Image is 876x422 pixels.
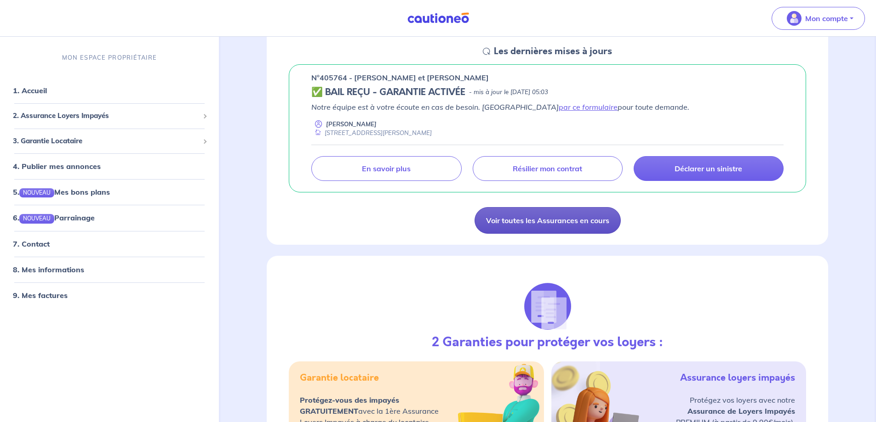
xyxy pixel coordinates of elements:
div: 4. Publier mes annonces [4,157,215,175]
div: 7. Contact [4,234,215,253]
a: 6.NOUVEAUParrainage [13,213,95,222]
p: En savoir plus [362,164,411,173]
p: n°405764 - [PERSON_NAME] et [PERSON_NAME] [311,72,489,83]
h5: ✅ BAIL REÇU - GARANTIE ACTIVÉE [311,87,465,98]
p: Résilier mon contrat [513,164,582,173]
p: Notre équipe est à votre écoute en cas de besoin. [GEOGRAPHIC_DATA] pour toute demande. [311,101,784,113]
a: Voir toutes les Assurances en cours [475,207,621,234]
strong: Assurance de Loyers Impayés [687,406,795,416]
a: par ce formulaire [559,102,618,112]
div: 6.NOUVEAUParrainage [4,208,215,227]
p: - mis à jour le [DATE] 05:03 [469,88,548,97]
div: [STREET_ADDRESS][PERSON_NAME] [311,129,432,137]
a: En savoir plus [311,156,461,181]
p: Mon compte [805,13,848,24]
strong: Protégez-vous des impayés GRATUITEMENT [300,395,399,416]
a: 7. Contact [13,239,50,248]
h5: Les dernières mises à jours [494,46,612,57]
a: 8. Mes informations [13,264,84,274]
a: 5.NOUVEAUMes bons plans [13,187,110,197]
a: Résilier mon contrat [473,156,623,181]
div: 1. Accueil [4,81,215,100]
a: 1. Accueil [13,86,47,95]
button: illu_account_valid_menu.svgMon compte [772,7,865,30]
div: 5.NOUVEAUMes bons plans [4,183,215,201]
img: illu_account_valid_menu.svg [787,11,802,26]
div: 3. Garantie Locataire [4,132,215,150]
a: 4. Publier mes annonces [13,162,101,171]
div: 8. Mes informations [4,260,215,278]
h3: 2 Garanties pour protéger vos loyers : [432,335,663,350]
p: [PERSON_NAME] [326,120,377,129]
img: justif-loupe [523,281,573,331]
img: Cautioneo [404,12,473,24]
div: 9. Mes factures [4,286,215,304]
div: state: CONTRACT-VALIDATED, Context: ,MAYBE-CERTIFICATE,,LESSOR-DOCUMENTS,IS-ODEALIM [311,87,784,98]
span: 2. Assurance Loyers Impayés [13,111,199,121]
a: Déclarer un sinistre [634,156,784,181]
h5: Assurance loyers impayés [680,372,795,383]
span: 3. Garantie Locataire [13,136,199,146]
p: Déclarer un sinistre [675,164,742,173]
a: 9. Mes factures [13,290,68,299]
p: MON ESPACE PROPRIÉTAIRE [62,53,157,62]
div: 2. Assurance Loyers Impayés [4,107,215,125]
h5: Garantie locataire [300,372,379,383]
